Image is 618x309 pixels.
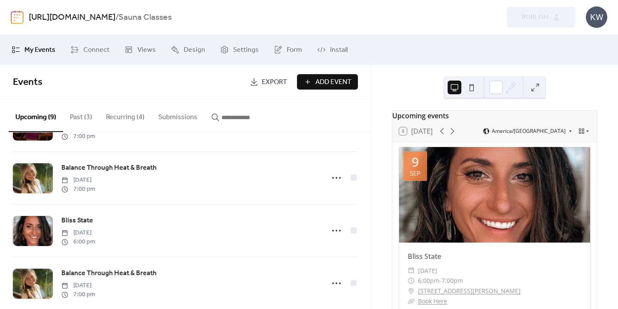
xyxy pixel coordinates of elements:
[118,38,162,61] a: Views
[61,216,93,226] span: Bliss State
[287,45,302,55] span: Form
[410,170,421,177] div: Sep
[262,77,287,87] span: Export
[392,111,597,121] div: Upcoming events
[214,38,265,61] a: Settings
[408,286,415,296] div: ​
[61,215,93,226] a: Bliss State
[61,290,95,299] span: 7:00 pm
[297,74,358,90] button: Add Event
[408,266,415,276] div: ​
[99,99,151,131] button: Recurring (4)
[412,156,419,168] div: 9
[9,99,63,132] button: Upcoming (9)
[233,45,259,55] span: Settings
[418,266,437,276] span: [DATE]
[5,38,62,61] a: My Events
[184,45,205,55] span: Design
[137,45,156,55] span: Views
[439,276,442,286] span: -
[164,38,212,61] a: Design
[61,176,95,185] span: [DATE]
[13,73,42,92] span: Events
[330,45,348,55] span: Install
[11,10,24,24] img: logo
[311,38,354,61] a: Install
[442,276,463,286] span: 7:00pm
[418,276,439,286] span: 6:00pm
[63,99,99,131] button: Past (3)
[61,185,95,194] span: 7:00 pm
[61,281,95,290] span: [DATE]
[151,99,204,131] button: Submissions
[61,268,157,279] a: Balance Through Heat & Breath
[243,74,294,90] a: Export
[61,162,157,174] a: Balance Through Heat & Breath
[408,276,415,286] div: ​
[267,38,309,61] a: Form
[586,6,607,28] div: KW
[408,296,415,306] div: ​
[83,45,109,55] span: Connect
[29,9,115,26] a: [URL][DOMAIN_NAME]
[64,38,116,61] a: Connect
[61,237,95,246] span: 6:00 pm
[115,9,118,26] b: /
[61,228,95,237] span: [DATE]
[61,132,95,141] span: 7:00 pm
[418,297,447,305] a: Book Here
[492,129,566,134] span: America/[GEOGRAPHIC_DATA]
[118,9,172,26] b: Sauna Classes
[408,252,441,261] a: Bliss State
[24,45,55,55] span: My Events
[61,268,157,279] span: Balance Through Heat & Breath
[61,163,157,173] span: Balance Through Heat & Breath
[315,77,351,87] span: Add Event
[418,286,521,296] a: [STREET_ADDRESS][PERSON_NAME]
